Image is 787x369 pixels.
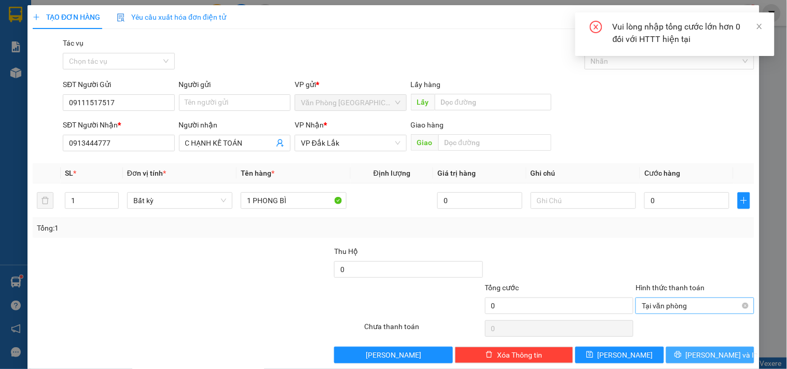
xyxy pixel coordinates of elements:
[334,347,452,363] button: [PERSON_NAME]
[438,134,551,151] input: Dọc đường
[437,192,522,209] input: 0
[5,44,72,78] li: VP Văn Phòng [GEOGRAPHIC_DATA]
[437,169,476,177] span: Giá trị hàng
[374,169,410,177] span: Định lượng
[598,349,653,361] span: [PERSON_NAME]
[295,79,406,90] div: VP gửi
[527,163,640,183] th: Ghi chú
[63,79,174,90] div: SĐT Người Gửi
[334,247,358,256] span: Thu Hộ
[411,134,438,151] span: Giao
[644,169,680,177] span: Cước hàng
[642,298,748,314] span: Tại văn phòng
[730,5,760,34] button: Close
[590,21,602,35] span: close-circle
[742,303,749,309] span: close-circle
[435,94,551,110] input: Dọc đường
[363,321,484,339] div: Chưa thanh toán
[241,169,274,177] span: Tên hàng
[241,192,346,209] input: VD: Bàn, Ghế
[301,135,400,151] span: VP Đắk Lắk
[411,80,441,89] span: Lấy hàng
[636,283,705,292] label: Hình thức thanh toán
[179,79,291,90] div: Người gửi
[497,349,542,361] span: Xóa Thông tin
[63,39,84,47] label: Tác vụ
[411,121,444,129] span: Giao hàng
[531,192,636,209] input: Ghi Chú
[411,94,435,110] span: Lấy
[295,121,324,129] span: VP Nhận
[117,13,226,21] span: Yêu cầu xuất hóa đơn điện tử
[586,351,593,359] span: save
[301,95,400,110] span: Văn Phòng Tân Phú
[33,13,40,21] span: plus
[674,351,682,359] span: printer
[179,119,291,131] div: Người nhận
[613,21,762,46] div: Vui lòng nhập tổng cước lớn hơn 0 đối với HTTT hiện tại
[127,169,166,177] span: Đơn vị tính
[33,13,100,21] span: TẠO ĐƠN HÀNG
[738,196,750,205] span: plus
[133,193,226,208] span: Bất kỳ
[666,347,754,363] button: printer[PERSON_NAME] và In
[455,347,573,363] button: deleteXóa Thông tin
[276,139,284,147] span: user-add
[485,283,519,292] span: Tổng cước
[486,351,493,359] span: delete
[686,349,758,361] span: [PERSON_NAME] và In
[72,44,138,55] li: VP Sông Hinh
[575,347,664,363] button: save[PERSON_NAME]
[37,222,305,234] div: Tổng: 1
[65,169,73,177] span: SL
[756,23,763,30] span: close
[37,192,53,209] button: delete
[5,5,150,25] li: Quý Thảo
[366,349,421,361] span: [PERSON_NAME]
[63,119,174,131] div: SĐT Người Nhận
[738,192,750,209] button: plus
[117,13,125,22] img: icon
